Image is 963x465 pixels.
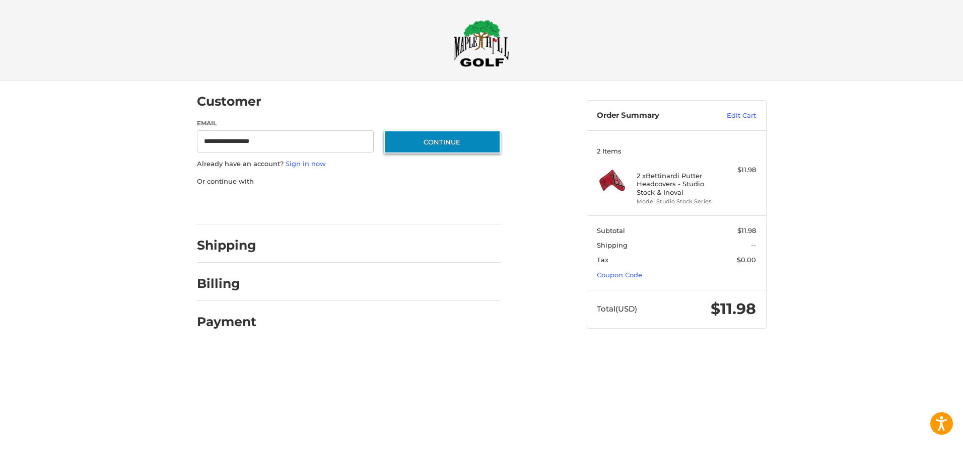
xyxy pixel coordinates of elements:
[197,276,256,291] h2: Billing
[597,241,628,249] span: Shipping
[716,165,756,175] div: $11.98
[197,159,501,169] p: Already have an account?
[193,196,269,214] iframe: PayPal-paypal
[197,238,256,253] h2: Shipping
[197,314,256,330] h2: Payment
[286,160,326,168] a: Sign in now
[364,196,440,214] iframe: PayPal-venmo
[597,226,625,235] span: Subtotal
[197,177,501,187] p: Or continue with
[597,304,637,314] span: Total (USD)
[705,111,756,121] a: Edit Cart
[197,94,261,109] h2: Customer
[637,172,714,196] h4: 2 x Bettinardi Putter Headcovers - Studio Stock & Inovai
[197,119,374,128] label: Email
[279,196,355,214] iframe: PayPal-paylater
[384,130,501,153] button: Continue
[597,271,642,279] a: Coupon Code
[711,299,756,318] span: $11.98
[597,256,608,264] span: Tax
[751,241,756,249] span: --
[637,197,714,206] li: Model Studio Stock Series
[597,147,756,155] h3: 2 Items
[737,256,756,264] span: $0.00
[737,226,756,235] span: $11.98
[597,111,705,121] h3: Order Summary
[454,20,509,67] img: Maple Hill Golf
